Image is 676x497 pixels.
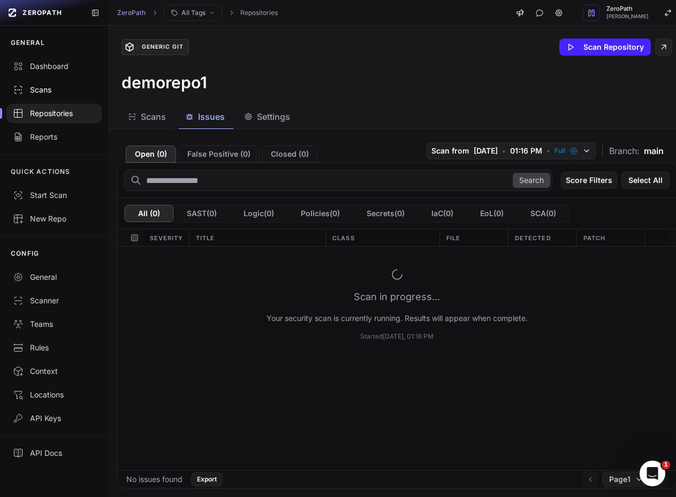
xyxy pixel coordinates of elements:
[173,205,230,222] button: SAST(0)
[11,167,71,176] p: QUICK ACTIONS
[178,146,260,163] button: False Positive (0)
[121,73,207,92] h3: demorepo1
[559,39,651,56] button: Scan Repository
[513,173,550,188] button: Search
[126,474,183,485] div: No issues found
[240,9,278,17] a: Repositories
[13,366,95,377] div: Context
[13,413,95,424] div: API Keys
[13,389,95,400] div: Locations
[13,190,95,201] div: Start Scan
[621,172,670,189] button: Select All
[662,461,670,469] span: 1
[126,146,176,163] button: Open (0)
[354,289,440,304] p: Scan in progress...
[439,230,508,246] div: File
[13,448,95,458] div: API Docs
[230,205,287,222] button: Logic(0)
[640,461,665,486] iframe: Intercom live chat
[418,205,467,222] button: IaC(0)
[13,272,95,282] div: General
[474,146,498,156] span: [DATE]
[257,110,290,123] span: Settings
[353,205,418,222] button: Secrets(0)
[13,132,95,142] div: Reports
[644,144,664,157] span: main
[13,213,95,224] div: New Repo
[198,110,225,123] span: Issues
[606,6,649,12] span: ZeroPath
[13,319,95,330] div: Teams
[609,474,631,485] span: Page 1
[325,230,439,246] div: Class
[360,332,434,341] p: Started [DATE], 01:16 PM
[561,172,617,189] button: Score Filters
[181,9,206,17] span: All Tags
[141,110,166,123] span: Scans
[143,230,189,246] div: Severity
[117,9,146,17] a: ZeroPath
[508,230,576,246] div: Detected
[555,147,565,155] span: Full
[262,146,318,163] button: Closed (0)
[4,4,82,21] a: ZEROPATH
[191,472,223,486] button: Export
[13,108,95,119] div: Repositories
[431,146,469,156] span: Scan from
[22,9,62,17] span: ZEROPATH
[517,205,569,222] button: SCA(0)
[267,313,528,324] p: Your security scan is currently running. Results will appear when complete.
[189,230,326,246] div: Title
[609,144,640,157] span: Branch:
[602,472,648,487] button: Page1
[13,342,95,353] div: Rules
[117,5,278,21] nav: breadcrumb
[13,295,95,306] div: Scanner
[164,5,222,21] button: All Tags
[151,9,158,17] svg: chevron right,
[125,205,173,222] button: All (0)
[137,42,188,52] div: Generic Git
[287,205,353,222] button: Policies(0)
[11,39,45,47] p: GENERAL
[576,230,645,246] div: Patch
[13,85,95,95] div: Scans
[13,61,95,72] div: Dashboard
[502,146,506,156] span: •
[427,142,596,159] button: Scan from [DATE] • 01:16 PM • Full
[467,205,517,222] button: EoL(0)
[606,14,649,19] span: [PERSON_NAME]
[11,249,39,258] p: CONFIG
[227,9,235,17] svg: chevron right,
[546,146,550,156] span: •
[510,146,542,156] span: 01:16 PM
